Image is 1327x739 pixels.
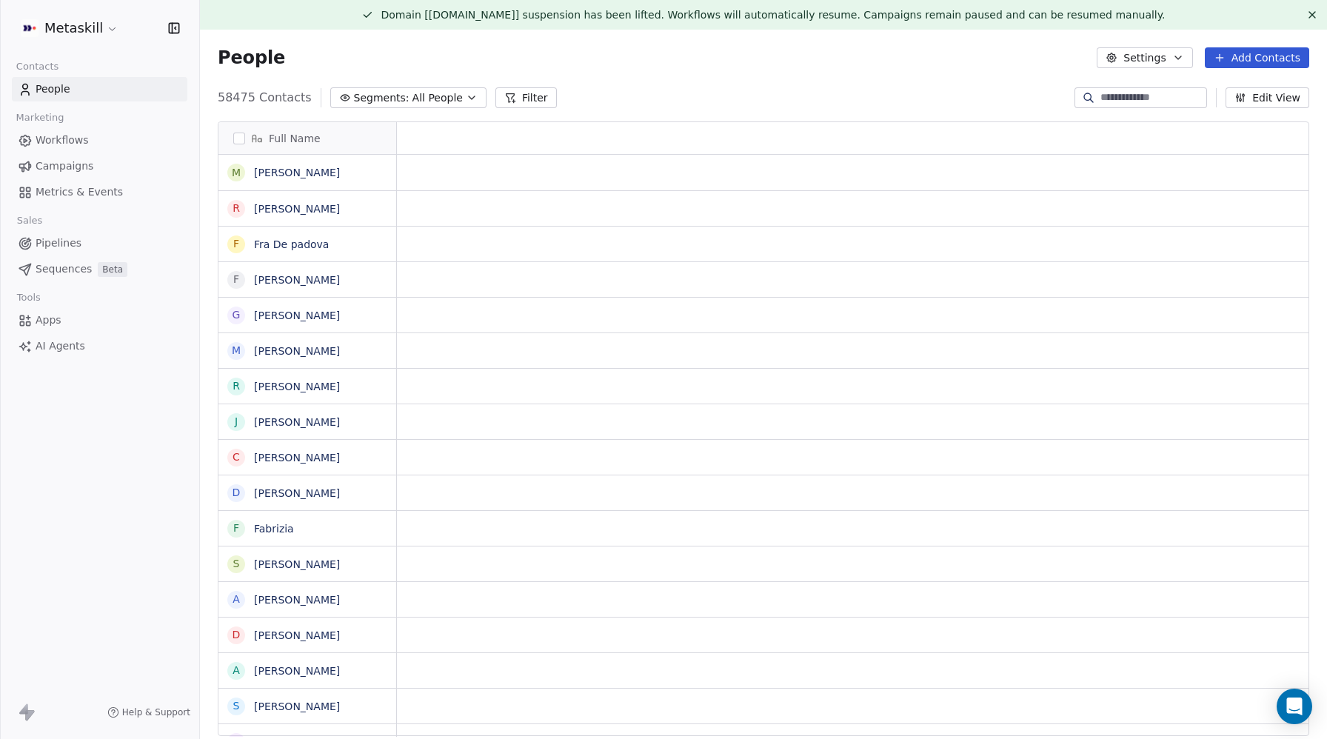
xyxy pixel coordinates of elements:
[381,9,1165,21] span: Domain [[DOMAIN_NAME]] suspension has been lifted. Workflows will automatically resume. Campaigns...
[233,485,241,501] div: D
[233,201,240,216] div: r
[12,231,187,255] a: Pipelines
[1097,47,1192,68] button: Settings
[254,203,340,215] a: [PERSON_NAME]
[233,307,241,323] div: G
[18,16,121,41] button: Metaskill
[12,308,187,332] a: Apps
[232,165,241,181] div: M
[254,629,340,641] a: [PERSON_NAME]
[12,77,187,101] a: People
[254,274,340,286] a: [PERSON_NAME]
[233,556,240,572] div: S
[98,262,127,277] span: Beta
[254,345,340,357] a: [PERSON_NAME]
[254,487,340,499] a: [PERSON_NAME]
[36,133,89,148] span: Workflows
[354,90,410,106] span: Segments:
[1277,689,1312,724] div: Open Intercom Messenger
[495,87,557,108] button: Filter
[254,452,340,464] a: [PERSON_NAME]
[36,312,61,328] span: Apps
[12,334,187,358] a: AI Agents
[233,627,241,643] div: D
[233,272,239,287] div: F
[12,154,187,178] a: Campaigns
[233,698,240,714] div: S
[233,236,239,252] div: F
[44,19,103,38] span: Metaskill
[36,184,123,200] span: Metrics & Events
[12,128,187,153] a: Workflows
[12,257,187,281] a: SequencesBeta
[36,158,93,174] span: Campaigns
[218,47,285,69] span: People
[254,238,329,250] a: Fra De padova
[12,180,187,204] a: Metrics & Events
[36,261,92,277] span: Sequences
[254,310,340,321] a: [PERSON_NAME]
[233,592,240,607] div: A
[233,449,240,465] div: C
[254,381,340,392] a: [PERSON_NAME]
[254,167,340,178] a: [PERSON_NAME]
[107,706,190,718] a: Help & Support
[218,155,397,737] div: grid
[218,89,312,107] span: 58475 Contacts
[36,235,81,251] span: Pipelines
[232,343,241,358] div: M
[10,287,47,309] span: Tools
[254,416,340,428] a: [PERSON_NAME]
[269,131,321,146] span: Full Name
[254,594,340,606] a: [PERSON_NAME]
[36,338,85,354] span: AI Agents
[10,210,49,232] span: Sales
[1205,47,1309,68] button: Add Contacts
[10,56,65,78] span: Contacts
[10,107,70,129] span: Marketing
[233,378,240,394] div: R
[233,521,239,536] div: F
[254,523,294,535] a: Fabrizia
[254,558,340,570] a: [PERSON_NAME]
[254,665,340,677] a: [PERSON_NAME]
[254,700,340,712] a: [PERSON_NAME]
[233,663,240,678] div: A
[122,706,190,718] span: Help & Support
[36,81,70,97] span: People
[1226,87,1309,108] button: Edit View
[235,414,238,429] div: J
[412,90,463,106] span: All People
[21,19,39,37] img: AVATAR%20METASKILL%20-%20Colori%20Positivo.png
[218,122,396,154] div: Full Name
